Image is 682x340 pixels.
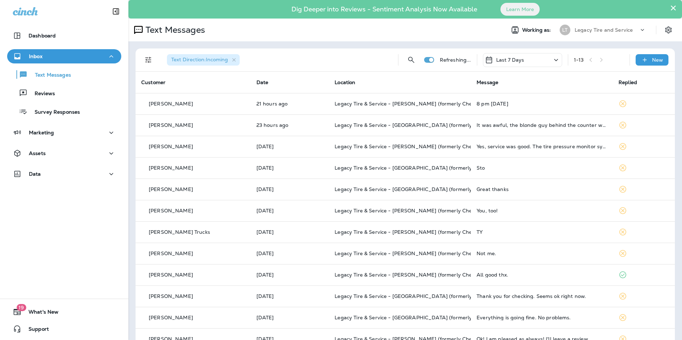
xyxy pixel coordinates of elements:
[560,25,570,35] div: LT
[662,24,675,36] button: Settings
[477,315,607,320] div: Everything is going fine. No problems.
[477,251,607,256] div: Not me.
[149,208,193,213] p: [PERSON_NAME]
[7,167,121,181] button: Data
[440,57,471,63] p: Refreshing...
[256,144,324,149] p: Sep 25, 2025 08:08 AM
[149,251,193,256] p: [PERSON_NAME]
[477,293,607,299] div: Thank you for checking. Seems ok right now.
[256,229,324,235] p: Sep 24, 2025 10:24 AM
[167,54,240,66] div: Text Direction:Incoming
[141,53,156,67] button: Filters
[335,101,507,107] span: Legacy Tire & Service - [PERSON_NAME] (formerly Chelsea Tire Pros)
[29,150,46,156] p: Assets
[256,186,324,192] p: Sep 24, 2025 02:33 PM
[477,208,607,213] div: You, too!
[256,101,324,107] p: Sep 25, 2025 10:39 AM
[7,104,121,119] button: Survey Responses
[28,72,71,79] p: Text Messages
[29,53,42,59] p: Inbox
[256,293,324,299] p: Sep 21, 2025 11:23 AM
[335,122,536,128] span: Legacy Tire & Service - [GEOGRAPHIC_DATA] (formerly Magic City Tire & Service)
[477,272,607,278] div: All good thx.
[29,171,41,177] p: Data
[670,2,677,14] button: Close
[29,130,54,135] p: Marketing
[335,314,548,321] span: Legacy Tire & Service - [GEOGRAPHIC_DATA] (formerly Chalkville Auto & Tire Service)
[7,322,121,336] button: Support
[335,186,536,192] span: Legacy Tire & Service - [GEOGRAPHIC_DATA] (formerly Magic City Tire & Service)
[149,315,193,320] p: [PERSON_NAME]
[477,186,607,192] div: Great thanks
[143,25,205,35] p: Text Messages
[522,27,553,33] span: Working as:
[149,101,193,107] p: [PERSON_NAME]
[29,33,56,38] p: Dashboard
[149,229,210,235] p: [PERSON_NAME] Trucks
[7,125,121,140] button: Marketing
[652,57,663,63] p: New
[27,109,80,116] p: Survey Responses
[477,165,607,171] div: Sto
[256,79,269,86] span: Date
[7,49,121,63] button: Inbox
[149,165,193,171] p: [PERSON_NAME]
[335,165,536,171] span: Legacy Tire & Service - [GEOGRAPHIC_DATA] (formerly Magic City Tire & Service)
[21,326,49,335] span: Support
[574,57,584,63] div: 1 - 13
[496,57,524,63] p: Last 7 Days
[619,79,637,86] span: Replied
[404,53,418,67] button: Search Messages
[7,67,121,82] button: Text Messages
[256,272,324,278] p: Sep 22, 2025 10:24 AM
[256,208,324,213] p: Sep 24, 2025 11:12 AM
[27,91,55,97] p: Reviews
[335,250,507,257] span: Legacy Tire & Service - [PERSON_NAME] (formerly Chelsea Tire Pros)
[256,315,324,320] p: Sep 20, 2025 11:51 AM
[7,29,121,43] button: Dashboard
[149,186,193,192] p: [PERSON_NAME]
[335,272,507,278] span: Legacy Tire & Service - [PERSON_NAME] (formerly Chelsea Tire Pros)
[575,27,633,33] p: Legacy Tire and Service
[477,229,607,235] div: TY
[477,144,607,149] div: Yes, service was good. The tire pressure monitor system light came back on but I haven't had time...
[149,293,193,299] p: [PERSON_NAME]
[149,144,193,149] p: [PERSON_NAME]
[256,251,324,256] p: Sep 23, 2025 11:08 AM
[141,79,166,86] span: Customer
[7,86,121,101] button: Reviews
[477,122,607,128] div: It was awful, the blonde guy behind the counter was rude and the manager was in the bathroom the ...
[7,146,121,160] button: Assets
[149,122,193,128] p: [PERSON_NAME]
[7,305,121,319] button: 19What's New
[477,79,498,86] span: Message
[335,229,507,235] span: Legacy Tire & Service - [PERSON_NAME] (formerly Chelsea Tire Pros)
[16,304,26,311] span: 19
[335,207,507,214] span: Legacy Tire & Service - [PERSON_NAME] (formerly Chelsea Tire Pros)
[335,293,548,299] span: Legacy Tire & Service - [GEOGRAPHIC_DATA] (formerly Chalkville Auto & Tire Service)
[171,56,228,63] span: Text Direction : Incoming
[335,79,355,86] span: Location
[106,4,126,19] button: Collapse Sidebar
[21,309,58,318] span: What's New
[271,8,498,10] p: Dig Deeper into Reviews - Sentiment Analysis Now Available
[335,143,507,150] span: Legacy Tire & Service - [PERSON_NAME] (formerly Chelsea Tire Pros)
[256,122,324,128] p: Sep 25, 2025 08:27 AM
[256,165,324,171] p: Sep 24, 2025 06:13 PM
[477,101,607,107] div: 8 pm saturday
[500,3,540,16] button: Learn More
[149,272,193,278] p: [PERSON_NAME]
